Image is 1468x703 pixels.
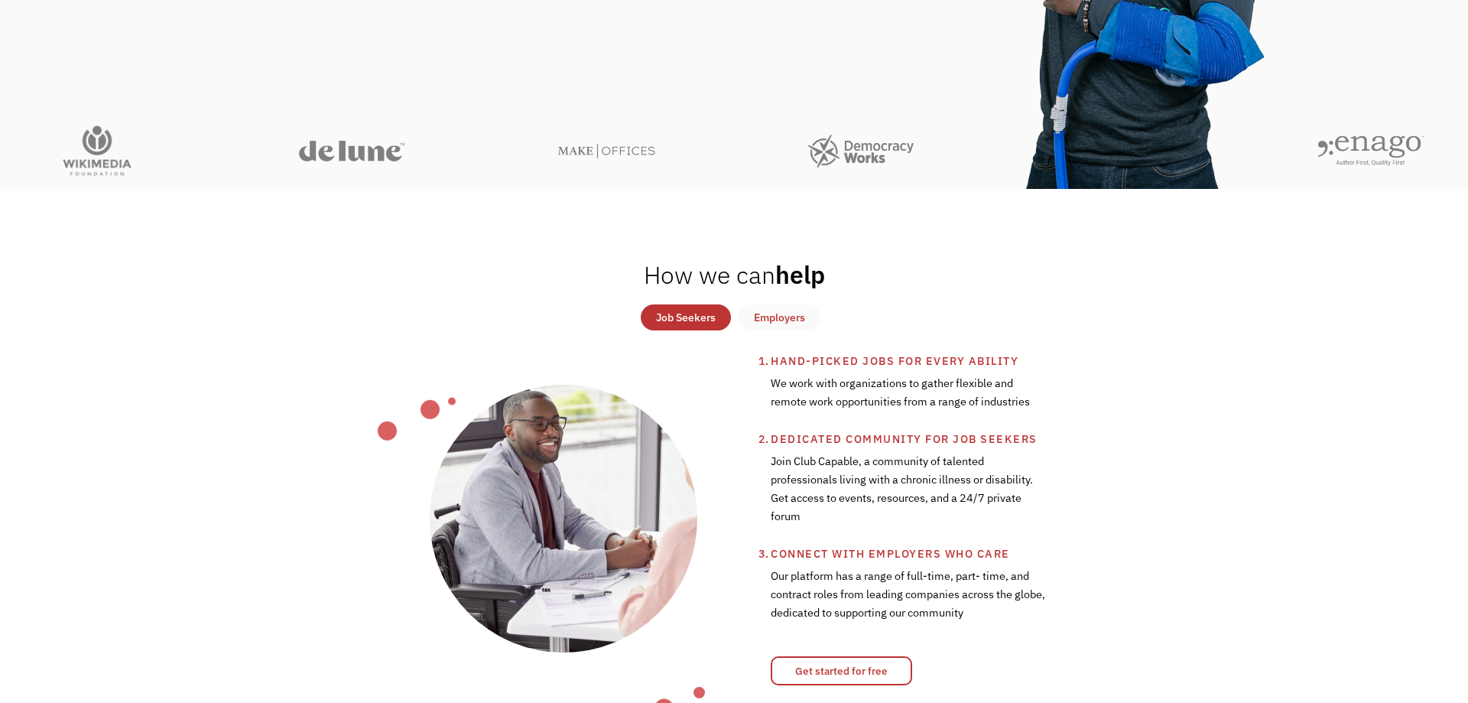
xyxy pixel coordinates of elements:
[656,308,716,327] div: Job Seekers
[771,448,1047,545] div: Join Club Capable, a community of talented professionals living with a chronic illness or disabil...
[771,563,1047,641] div: Our platform has a range of full-time, part- time, and contract roles from leading companies acro...
[754,308,805,327] div: Employers
[771,656,912,685] a: Get started for free
[771,430,1166,448] div: Dedicated community for job seekers
[771,352,1166,370] div: Hand-picked jobs for every ability
[644,259,825,290] h2: help
[771,370,1047,430] div: We work with organizations to gather flexible and remote work opportunities from a range of indus...
[644,259,775,291] span: How we can
[771,545,1166,563] div: Connect with employers who care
